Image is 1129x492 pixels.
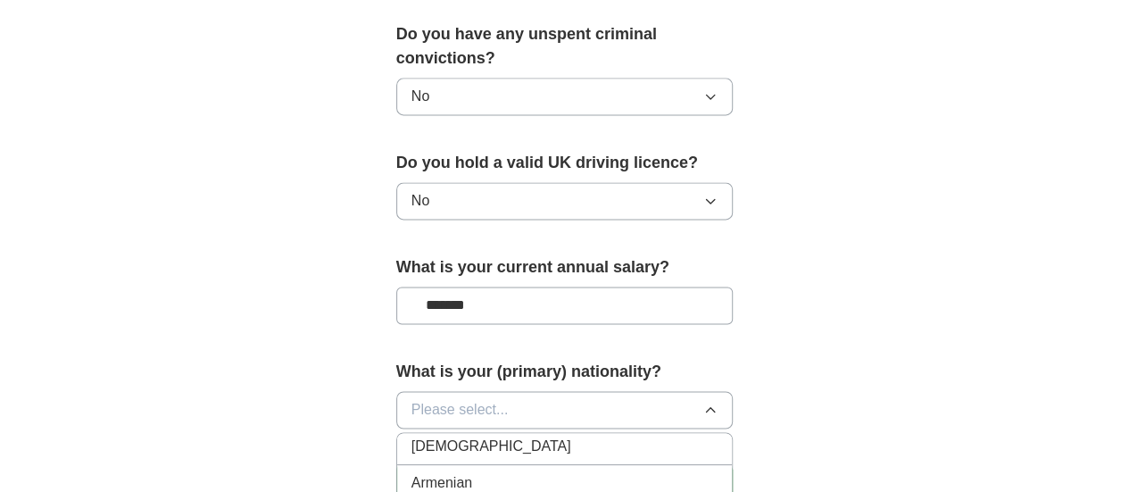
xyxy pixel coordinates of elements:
label: Do you hold a valid UK driving licence? [396,151,734,175]
button: No [396,182,734,220]
span: No [411,190,429,212]
span: [DEMOGRAPHIC_DATA] [411,436,571,457]
label: What is your (primary) nationality? [396,360,734,384]
button: Please select... [396,391,734,429]
span: No [411,86,429,107]
button: No [396,78,734,115]
label: Do you have any unspent criminal convictions? [396,22,734,71]
span: Please select... [411,399,509,421]
label: What is your current annual salary? [396,255,734,279]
